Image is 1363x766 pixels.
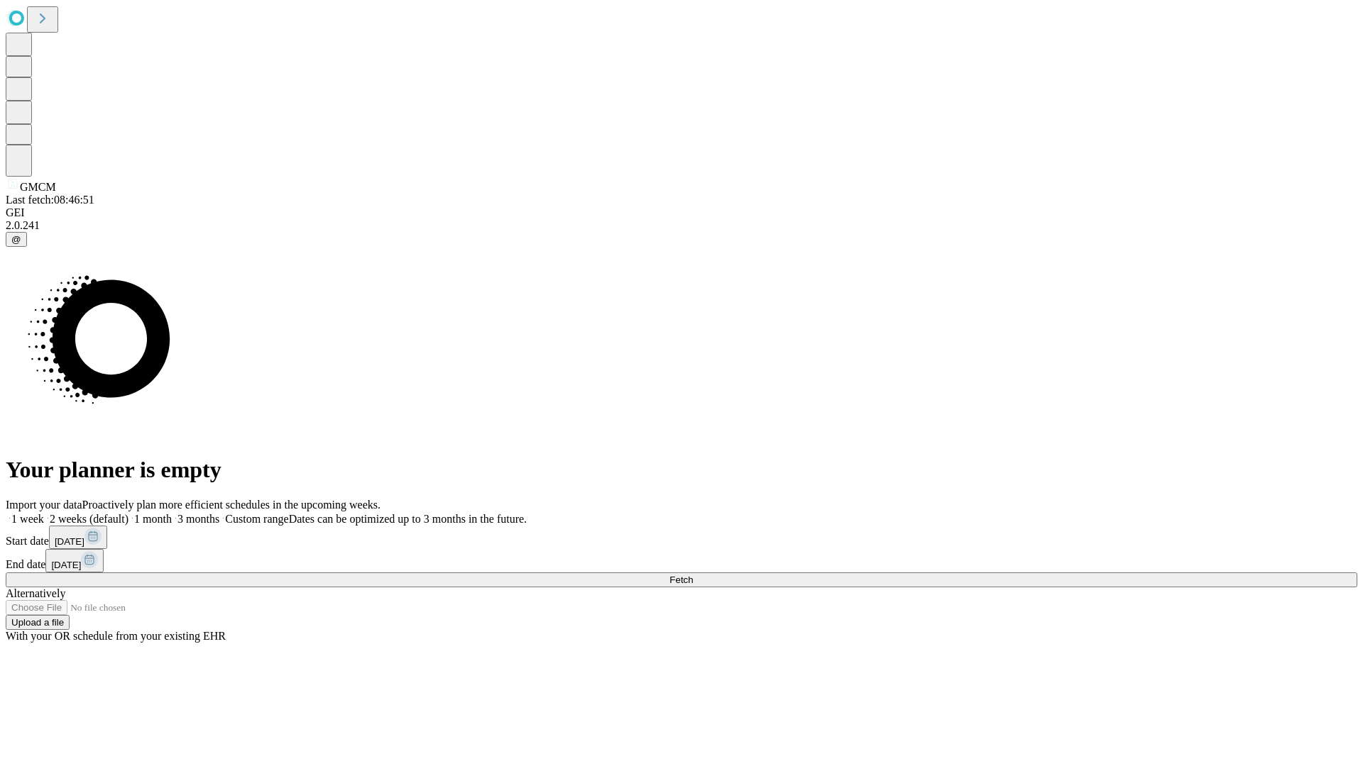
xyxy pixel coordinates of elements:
[6,206,1357,219] div: GEI
[6,457,1357,483] h1: Your planner is empty
[6,194,94,206] span: Last fetch: 08:46:51
[6,526,1357,549] div: Start date
[6,572,1357,587] button: Fetch
[177,513,219,525] span: 3 months
[51,560,81,570] span: [DATE]
[669,574,693,585] span: Fetch
[6,587,65,599] span: Alternatively
[6,630,226,642] span: With your OR schedule from your existing EHR
[225,513,288,525] span: Custom range
[6,219,1357,232] div: 2.0.241
[289,513,527,525] span: Dates can be optimized up to 3 months in the future.
[6,232,27,247] button: @
[11,513,44,525] span: 1 week
[55,536,84,547] span: [DATE]
[82,499,381,511] span: Proactively plan more efficient schedules in the upcoming weeks.
[134,513,172,525] span: 1 month
[6,615,70,630] button: Upload a file
[49,526,107,549] button: [DATE]
[50,513,128,525] span: 2 weeks (default)
[6,499,82,511] span: Import your data
[6,549,1357,572] div: End date
[20,181,56,193] span: GMCM
[45,549,104,572] button: [DATE]
[11,234,21,245] span: @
